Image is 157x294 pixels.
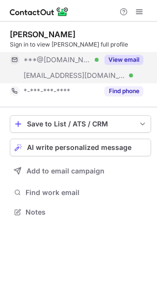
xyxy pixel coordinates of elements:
[27,144,131,151] span: AI write personalized message
[10,115,151,133] button: save-profile-one-click
[10,162,151,180] button: Add to email campaign
[26,167,105,175] span: Add to email campaign
[27,120,134,128] div: Save to List / ATS / CRM
[24,71,126,80] span: [EMAIL_ADDRESS][DOMAIN_NAME]
[105,86,143,96] button: Reveal Button
[10,29,76,39] div: [PERSON_NAME]
[26,188,147,197] span: Find work email
[24,55,91,64] span: ***@[DOMAIN_NAME]
[10,205,151,219] button: Notes
[10,6,69,18] img: ContactOut v5.3.10
[10,40,151,49] div: Sign in to view [PERSON_NAME] full profile
[105,55,143,65] button: Reveal Button
[10,139,151,156] button: AI write personalized message
[10,186,151,199] button: Find work email
[26,208,147,217] span: Notes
